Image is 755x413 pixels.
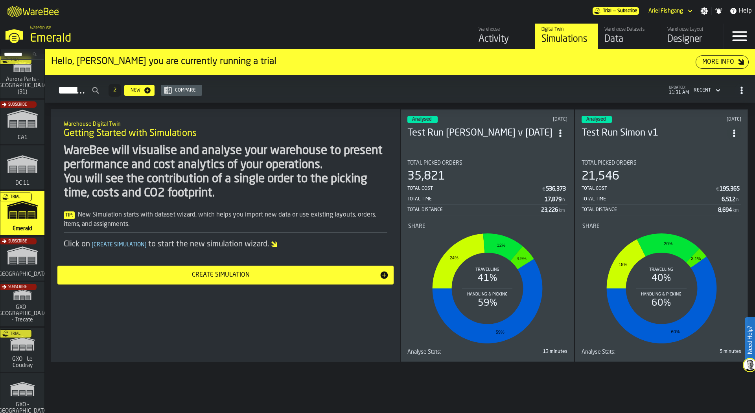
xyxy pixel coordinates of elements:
div: Test Run Simon v1 [582,127,727,140]
span: Analyse Stats: [407,349,441,355]
label: button-toggle-Settings [697,7,711,15]
span: Total Picked Orders [407,160,462,166]
div: status-3 2 [407,116,438,123]
h2: button-Simulations [45,75,755,103]
a: link-to-/wh/i/aa2e4adb-2cd5-4688-aa4a-ec82bcf75d46/simulations [0,54,44,100]
span: Subscribe [8,103,27,107]
span: ] [145,242,147,248]
div: Stat Value [720,186,740,192]
span: h [562,197,565,203]
div: Total Time [582,196,722,202]
a: link-to-/wh/i/576ff85d-1d82-4029-ae14-f0fa99bd4ee3/data [598,24,661,49]
div: stat-Share [408,223,567,347]
div: New [127,88,144,93]
div: Total Distance [582,207,718,213]
div: 13 minutes [444,349,567,354]
div: Data [604,33,654,46]
div: stat-Total Picked Orders [582,160,742,215]
div: ItemListCard- [51,109,400,362]
a: link-to-/wh/i/576ff85d-1d82-4029-ae14-f0fa99bd4ee3/simulations [0,191,44,237]
div: Total Distance [407,207,541,213]
span: Share [408,223,425,229]
div: ButtonLoadMore-Load More-Prev-First-Last [105,84,124,97]
div: Activity [479,33,528,46]
div: Title [407,160,567,166]
div: Test Run Simon v 14/08/25 [407,127,553,140]
div: Stat Value [718,207,732,213]
div: Title [582,160,742,166]
span: Tip: [64,211,75,219]
div: Click on to start the new simulation wizard. [64,239,387,250]
span: Help [739,6,752,16]
span: km [733,208,739,213]
button: button-Create Simulation [57,266,394,285]
span: Create Simulation [90,242,148,248]
div: ItemListCard-DashboardItemContainer [401,109,574,362]
div: Title [408,223,567,229]
span: Trial [10,195,20,199]
div: Title [582,223,741,229]
div: More Info [699,57,737,67]
a: link-to-/wh/i/576ff85d-1d82-4029-ae14-f0fa99bd4ee3/pricing/ [593,7,639,15]
span: Analysed [412,117,431,122]
section: card-SimulationDashboardCard-analyzed [407,154,567,355]
div: stat-Analyse Stats: [582,349,742,355]
div: Menu Subscription [593,7,639,15]
div: Warehouse Datasets [604,27,654,32]
div: 21,546 [582,169,619,184]
div: Designer [667,33,717,46]
div: Stat Value [722,196,735,203]
label: button-toggle-Help [726,6,755,16]
div: stat-Analyse Stats: [407,349,567,355]
span: DC 11 [14,180,31,186]
button: button-New [124,85,155,96]
div: stat-Share [582,223,741,347]
div: Warehouse Layout [667,27,717,32]
div: Warehouse [479,27,528,32]
div: Create Simulation [62,270,379,280]
a: link-to-/wh/i/b5402f52-ce28-4f27-b3d4-5c6d76174849/simulations [0,237,44,282]
span: h [736,197,739,203]
div: status-3 2 [582,116,612,123]
div: New Simulation starts with dataset wizard, which helps you import new data or use existing layout... [64,210,387,229]
div: stat-Total Picked Orders [407,160,567,215]
div: Updated: 8/21/2025, 12:05:30 PM Created: 9/5/2024, 1:33:59 PM [503,117,567,122]
a: link-to-/wh/i/576ff85d-1d82-4029-ae14-f0fa99bd4ee3/feed/ [472,24,535,49]
div: Title [407,349,441,355]
a: link-to-/wh/i/2e91095d-d0fa-471d-87cf-b9f7f81665fc/simulations [0,145,44,191]
div: Title [582,349,615,355]
div: Compare [172,88,199,93]
span: Subscribe [8,239,27,244]
div: Stat Value [545,196,562,203]
span: Analysed [586,117,606,122]
a: link-to-/wh/i/efd9e906-5eb9-41af-aac9-d3e075764b8d/simulations [0,328,44,373]
h3: Test Run [PERSON_NAME] v [DATE] [407,127,553,140]
span: Trial [10,58,20,62]
span: — [613,8,616,14]
span: Trial [10,332,20,336]
button: button-Compare [161,85,202,96]
div: ItemListCard-DashboardItemContainer [575,109,748,362]
div: Hello, [PERSON_NAME] you are currently running a trial [51,55,696,68]
span: [ [92,242,94,248]
div: DropdownMenuValue-4 [691,86,722,95]
span: € [716,187,719,192]
div: Simulations [541,33,591,46]
label: button-toggle-Menu [724,24,755,49]
h2: Sub Title [64,119,387,127]
a: link-to-/wh/i/76e2a128-1b54-4d66-80d4-05ae4c277723/simulations [0,100,44,145]
span: Total Picked Orders [582,160,637,166]
div: Emerald [30,31,242,46]
section: card-SimulationDashboardCard-analyzed [582,154,742,355]
button: button-More Info [696,55,749,69]
label: Need Help? [746,318,754,362]
span: € [542,187,545,192]
span: Share [582,223,600,229]
div: Stat Value [541,207,558,213]
span: Warehouse [30,25,51,31]
span: km [559,208,565,213]
div: 35,821 [407,169,445,184]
